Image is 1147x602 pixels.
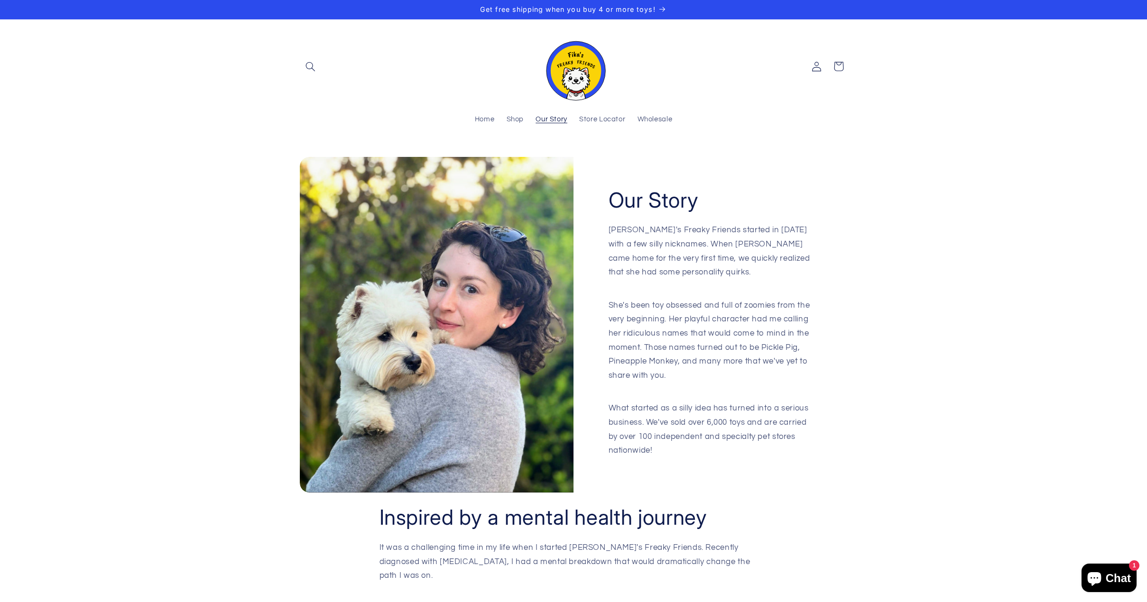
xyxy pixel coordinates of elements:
a: Store Locator [573,109,631,130]
a: Our Story [530,109,573,130]
summary: Search [300,55,322,77]
a: Home [469,109,500,130]
p: [PERSON_NAME]'s Freaky Friends started in [DATE] with a few silly nicknames. When [PERSON_NAME] c... [609,223,813,293]
p: She's been toy obsessed and full of zoomies from the very beginning. Her playful character had me... [609,299,813,397]
inbox-online-store-chat: Shopify online store chat [1079,564,1139,594]
span: Shop [507,115,524,124]
img: Fika's Freaky Friends [540,33,607,100]
span: Home [475,115,495,124]
a: Shop [500,109,530,130]
h2: Inspired by a mental health journey [379,504,768,531]
h2: Our Story [609,187,699,214]
a: Wholesale [631,109,678,130]
span: Get free shipping when you buy 4 or more toys! [480,5,655,13]
a: Fika's Freaky Friends [536,29,610,104]
p: It was a challenging time in my life when I started [PERSON_NAME]'s Freaky Friends. Recently diag... [379,541,768,583]
p: What started as a silly idea has turned into a serious business. We've sold over 6,000 toys and a... [609,401,813,457]
span: Wholesale [638,115,673,124]
span: Our Story [536,115,567,124]
span: Store Locator [579,115,625,124]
